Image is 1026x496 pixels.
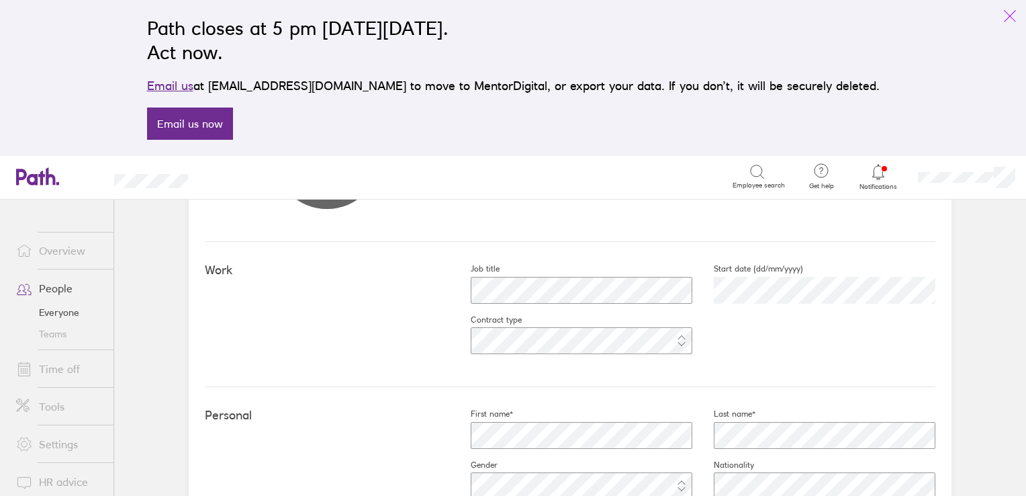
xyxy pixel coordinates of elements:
[5,275,113,302] a: People
[5,468,113,495] a: HR advice
[449,315,522,325] label: Contract type
[5,237,113,264] a: Overview
[147,108,233,140] a: Email us now
[147,77,880,95] p: at [EMAIL_ADDRESS][DOMAIN_NAME] to move to MentorDigital, or export your data. If you don’t, it w...
[449,263,500,274] label: Job title
[692,263,803,274] label: Start date (dd/mm/yyyy)
[224,170,259,182] div: Search
[449,460,498,470] label: Gender
[5,431,113,458] a: Settings
[5,393,113,420] a: Tools
[692,409,755,419] label: Last name*
[857,163,900,191] a: Notifications
[147,16,880,65] h2: Path closes at 5 pm [DATE][DATE]. Act now.
[205,409,449,423] h4: Personal
[5,356,113,382] a: Time off
[857,183,900,191] span: Notifications
[733,181,785,190] span: Employee search
[800,182,843,190] span: Get help
[692,460,754,470] label: Nationality
[5,323,113,345] a: Teams
[147,79,193,93] a: Email us
[5,302,113,323] a: Everyone
[205,263,449,278] h4: Work
[449,409,513,419] label: First name*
